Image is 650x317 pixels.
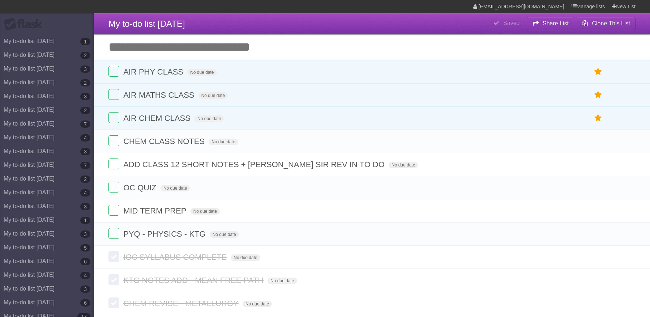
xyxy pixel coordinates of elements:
b: 6 [80,299,90,307]
b: 4 [80,134,90,141]
span: AIR MATHS CLASS [123,90,196,100]
button: Clone This List [576,17,636,30]
b: 5 [80,244,90,252]
b: 2 [80,176,90,183]
label: Done [108,158,119,169]
span: AIR PHY CLASS [123,67,185,76]
b: 3 [80,93,90,100]
label: Done [108,66,119,77]
span: No due date [210,231,239,238]
label: Done [108,182,119,193]
b: Saved [503,20,519,26]
span: MID TERM PREP [123,206,188,215]
b: Clone This List [592,20,630,26]
b: 1 [80,217,90,224]
span: CHEM REVISE - METALLURGY [123,299,240,308]
label: Done [108,112,119,123]
label: Done [108,251,119,262]
span: No due date [198,92,228,99]
label: Done [108,297,119,308]
b: 3 [80,65,90,73]
b: 3 [80,231,90,238]
label: Star task [591,89,605,101]
button: Share List [527,17,574,30]
span: PYQ - PHYSICS - KTG [123,229,207,238]
span: OC QUIZ [123,183,158,192]
span: No due date [231,254,260,261]
label: Done [108,135,119,146]
b: 3 [80,148,90,155]
label: Done [108,205,119,216]
b: 7 [80,162,90,169]
b: 1 [80,38,90,45]
label: Done [108,228,119,239]
span: No due date [191,208,220,215]
b: 2 [80,52,90,59]
span: No due date [243,301,272,307]
span: No due date [268,278,297,284]
div: Flask [4,18,47,31]
b: 2 [80,79,90,86]
span: AIR CHEM CLASS [123,114,192,123]
span: KTG NOTES ADD - MEAN FREE PATH [123,276,265,285]
label: Star task [591,66,605,78]
b: 7 [80,121,90,128]
label: Done [108,89,119,100]
label: Done [108,274,119,285]
b: 4 [80,272,90,279]
span: No due date [187,69,217,76]
span: No due date [194,115,224,122]
label: Star task [591,112,605,124]
b: 6 [80,258,90,265]
b: 3 [80,203,90,210]
b: 4 [80,189,90,196]
span: IOC SYLLABUS COMPLETE [123,253,228,262]
b: 3 [80,286,90,293]
b: 2 [80,107,90,114]
span: ADD CLASS 12 SHORT NOTES + [PERSON_NAME] SIR REV IN TO DO [123,160,386,169]
span: No due date [161,185,190,191]
b: Share List [543,20,569,26]
span: My to-do list [DATE] [108,19,185,29]
span: No due date [389,162,418,168]
span: CHEM CLASS NOTES [123,137,206,146]
span: No due date [209,139,238,145]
